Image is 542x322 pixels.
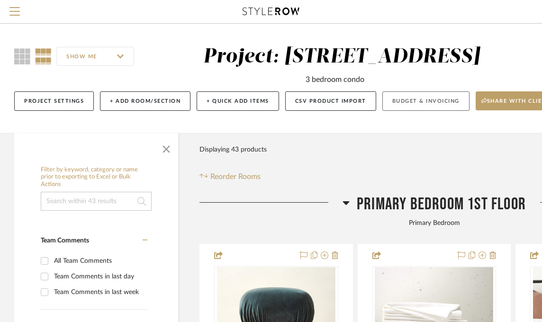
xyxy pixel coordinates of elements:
div: Displaying 43 products [199,140,267,159]
span: Reorder Rooms [210,171,261,182]
button: + Quick Add Items [197,91,279,111]
input: Search within 43 results [41,192,152,211]
button: + Add Room/Section [100,91,190,111]
span: Team Comments [41,237,89,244]
div: Team Comments in last day [54,269,145,284]
button: CSV Product Import [285,91,376,111]
button: Reorder Rooms [199,171,261,182]
div: Project: [STREET_ADDRESS] [203,47,480,67]
div: All Team Comments [54,253,145,268]
span: Primary Bedroom 1st Floor [357,194,526,215]
button: Close [157,138,176,157]
button: Project Settings [14,91,94,111]
button: Budget & Invoicing [382,91,470,111]
div: 3 bedroom condo [306,74,364,85]
div: Team Comments in last week [54,285,145,300]
h6: Filter by keyword, category or name prior to exporting to Excel or Bulk Actions [41,166,152,188]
